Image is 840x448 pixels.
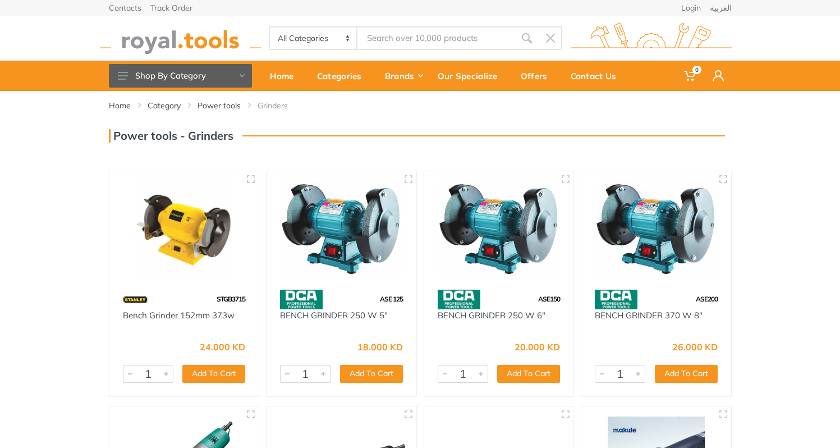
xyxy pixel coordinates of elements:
[198,100,241,111] a: Power tools
[280,290,323,309] img: 58.webp
[109,100,732,111] nav: breadcrumb
[109,64,252,88] button: Shop By Category
[309,61,377,91] a: Categories
[357,26,515,50] input: Site search
[438,310,545,321] a: BENCH GRINDER 250 W 6"
[591,181,721,278] img: Royal Tools - BENCH GRINDER 370 W 8
[123,290,148,309] img: 15.webp
[696,295,718,303] span: ASE200
[100,23,261,54] img: royal.tools Logo
[380,295,403,303] span: ASE 125
[340,365,403,383] button: Add To Cart
[571,23,732,54] img: royal.tools Logo
[710,4,732,12] a: العربية
[109,129,233,143] h3: Power tools - Grinders
[280,310,388,321] a: BENCH GRINDER 250 W 5"
[595,290,637,309] img: 58.webp
[200,342,245,351] div: 24.000 KD
[438,290,480,309] img: 58.webp
[655,365,718,383] button: Add To Cart
[538,295,560,303] span: ASE150
[430,64,513,88] div: Our Specialize
[182,365,245,383] button: Add To Cart
[434,181,564,278] img: Royal Tools - BENCH GRINDER 250 W 6
[692,66,701,74] span: 0
[309,64,377,88] div: Categories
[515,342,560,351] div: 20.000 KD
[217,295,245,303] span: STGB3715
[681,4,701,12] a: Login
[377,64,430,88] div: Brands
[150,4,192,12] a: Track Order
[148,100,181,111] a: Category
[430,61,513,91] a: Our Specialize
[277,181,406,278] img: Royal Tools - BENCH GRINDER 250 W 5
[513,64,563,88] div: Offers
[357,342,403,351] div: 18.000 KD
[262,64,309,88] div: Home
[109,4,141,12] a: Contacts
[497,365,560,383] button: Add To Cart
[270,28,358,49] select: Category
[123,310,235,321] a: Bench Grinder 152mm 373w
[676,61,705,91] a: 0
[672,342,718,351] div: 26.000 KD
[563,64,632,88] div: Contact Us
[563,61,632,91] a: Contact Us
[595,310,703,321] a: BENCH GRINDER 370 W 8"
[120,181,249,278] img: Royal Tools - Bench Grinder 152mm 373w
[262,61,309,91] a: Home
[258,100,305,111] li: Grinders
[109,100,131,111] a: Home
[513,61,563,91] a: Offers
